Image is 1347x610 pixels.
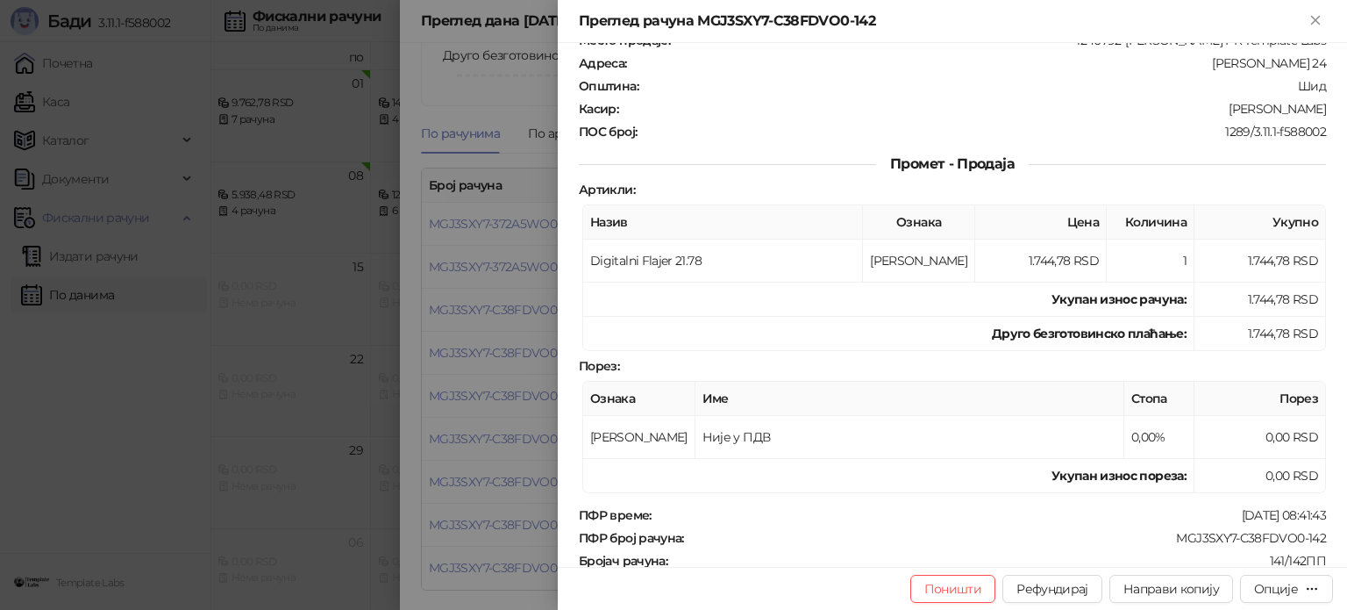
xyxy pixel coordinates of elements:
[863,240,975,283] td: [PERSON_NAME]
[1002,575,1102,603] button: Рефундирај
[1194,317,1326,351] td: 1.744,78 RSD
[1194,382,1326,416] th: Порез
[695,382,1124,416] th: Име
[695,416,1124,459] td: Није у ПДВ
[638,124,1328,140] div: 1289/3.11.1-f588002
[579,358,619,374] strong: Порез :
[583,240,863,283] td: Digitalni Flajer 21.78
[579,124,637,140] strong: ПОС број :
[669,553,1328,569] div: 141/142ПП
[579,530,684,546] strong: ПФР број рачуна :
[1194,416,1326,459] td: 0,00 RSD
[579,182,635,197] strong: Артикли :
[910,575,996,603] button: Поништи
[1194,283,1326,317] td: 1.744,78 RSD
[1194,240,1326,283] td: 1.744,78 RSD
[1124,382,1194,416] th: Стопа
[579,11,1305,32] div: Преглед рачуна MGJ3SXY7-C38FDVO0-142
[1124,416,1194,459] td: 0,00%
[629,55,1328,71] div: [PERSON_NAME] 24
[579,553,667,569] strong: Бројач рачуна :
[620,101,1328,117] div: [PERSON_NAME]
[640,78,1328,94] div: Шид
[975,205,1107,240] th: Цена
[583,416,695,459] td: [PERSON_NAME]
[1051,468,1187,484] strong: Укупан износ пореза:
[1051,291,1187,307] strong: Укупан износ рачуна :
[583,382,695,416] th: Ознака
[1107,240,1194,283] td: 1
[579,55,627,71] strong: Адреса :
[579,507,652,523] strong: ПФР време :
[579,78,638,94] strong: Општина :
[1240,575,1333,603] button: Опције
[1194,205,1326,240] th: Укупно
[876,155,1029,172] span: Промет - Продаја
[1123,581,1219,597] span: Направи копију
[583,205,863,240] th: Назив
[686,530,1328,546] div: MGJ3SXY7-C38FDVO0-142
[1109,575,1233,603] button: Направи копију
[992,326,1187,341] strong: Друго безготовинско плаћање :
[1194,459,1326,493] td: 0,00 RSD
[653,507,1328,523] div: [DATE] 08:41:43
[863,205,975,240] th: Ознака
[1107,205,1194,240] th: Количина
[1305,11,1326,32] button: Close
[1254,581,1298,597] div: Опције
[975,240,1107,283] td: 1.744,78 RSD
[579,101,618,117] strong: Касир :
